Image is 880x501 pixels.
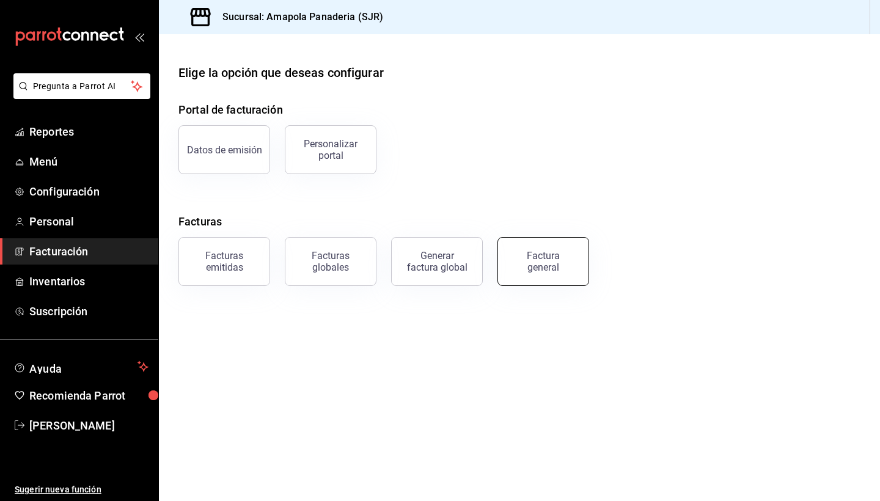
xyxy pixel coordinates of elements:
div: Personalizar portal [293,138,369,161]
span: Menú [29,153,148,170]
span: Ayuda [29,359,133,374]
button: Datos de emisión [178,125,270,174]
span: Reportes [29,123,148,140]
h4: Facturas [178,213,860,230]
div: Elige la opción que deseas configurar [178,64,384,82]
div: Datos de emisión [187,144,262,156]
h4: Portal de facturación [178,101,860,118]
button: Generar factura global [391,237,483,286]
span: Configuración [29,183,148,200]
button: Personalizar portal [285,125,376,174]
button: open_drawer_menu [134,32,144,42]
button: Facturas emitidas [178,237,270,286]
span: Facturación [29,243,148,260]
span: Inventarios [29,273,148,290]
a: Pregunta a Parrot AI [9,89,150,101]
button: Facturas globales [285,237,376,286]
span: Pregunta a Parrot AI [33,80,131,93]
div: Factura general [513,250,574,273]
span: Sugerir nueva función [15,483,148,496]
div: Facturas emitidas [186,250,262,273]
div: Generar factura global [406,250,468,273]
span: [PERSON_NAME] [29,417,148,434]
span: Recomienda Parrot [29,387,148,404]
span: Personal [29,213,148,230]
h3: Sucursal: Amapola Panaderia (SJR) [213,10,383,24]
button: Pregunta a Parrot AI [13,73,150,99]
button: Factura general [497,237,589,286]
span: Suscripción [29,303,148,320]
div: Facturas globales [293,250,369,273]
